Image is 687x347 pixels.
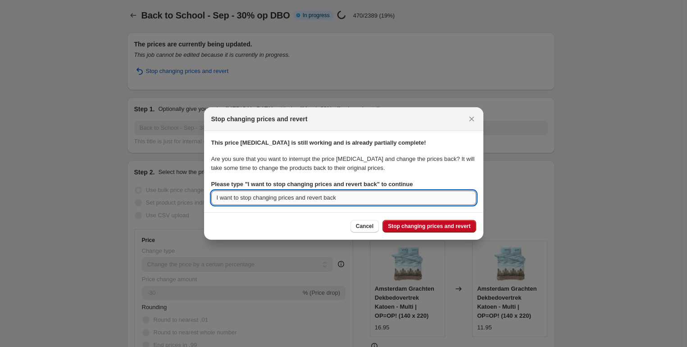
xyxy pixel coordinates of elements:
button: Stop changing prices and revert [382,220,476,233]
button: Cancel [350,220,379,233]
strong: This price [MEDICAL_DATA] is still working and is already partially complete! [211,139,426,146]
span: Cancel [356,223,373,230]
b: Please type " I want to stop changing prices and revert back " to continue [211,181,413,187]
p: Are you sure that you want to interrupt the price [MEDICAL_DATA] and change the prices back? It w... [211,155,476,173]
h2: Stop changing prices and revert [211,114,308,123]
span: Stop changing prices and revert [388,223,470,230]
button: Close [465,113,478,125]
